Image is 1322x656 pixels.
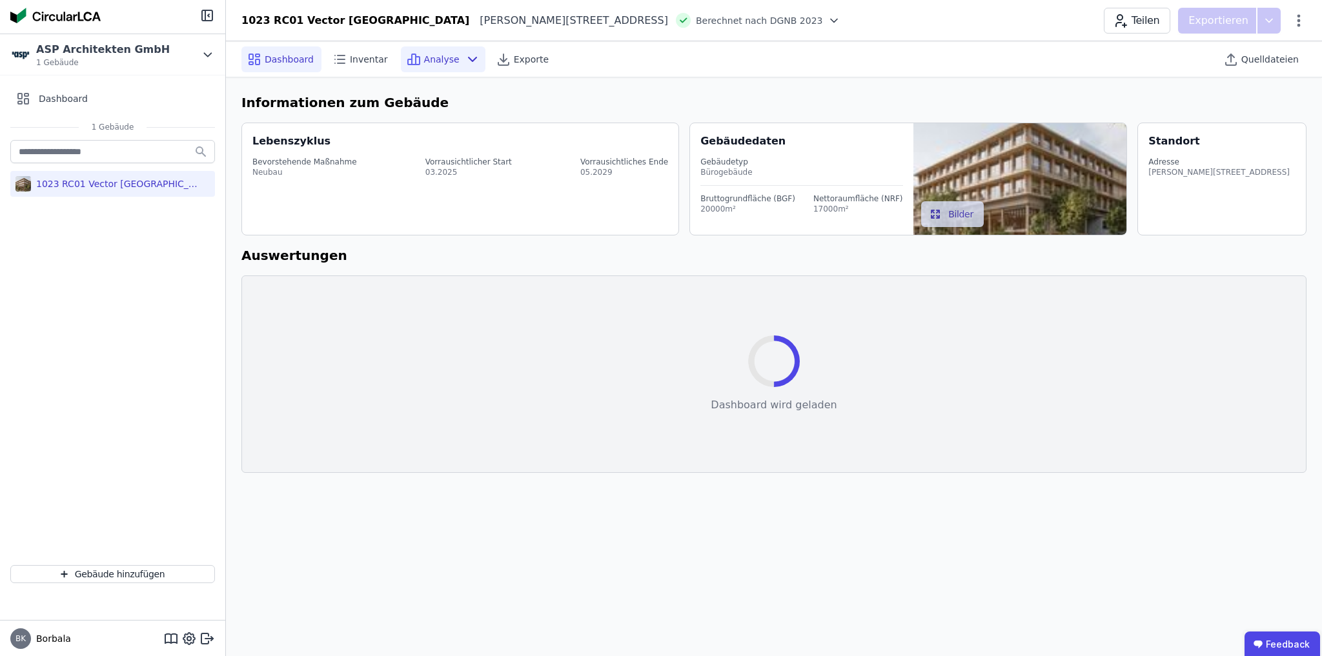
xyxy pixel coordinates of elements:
div: Nettoraumfläche (NRF) [813,194,903,204]
button: Gebäude hinzufügen [10,565,215,583]
div: 17000m² [813,204,903,214]
span: BK [15,635,26,642]
div: Bevorstehende Maßnahme [252,157,357,167]
div: 03.2025 [425,167,512,177]
p: Exportieren [1188,13,1251,28]
span: Inventar [350,53,388,66]
div: Dashboard wird geladen [711,397,837,413]
h6: Auswertungen [241,246,1307,265]
div: ASP Architekten GmbH [36,42,170,57]
div: 05.2029 [580,167,668,177]
span: Dashboard [265,53,314,66]
div: Vorrausichtliches Ende [580,157,668,167]
div: 1023 RC01 Vector [GEOGRAPHIC_DATA] [31,177,199,190]
span: Quelldateien [1241,53,1299,66]
span: Borbala [31,632,71,645]
button: Teilen [1104,8,1170,34]
div: Bürogebäude [700,167,903,177]
div: Adresse [1148,157,1290,167]
div: 1023 RC01 Vector [GEOGRAPHIC_DATA] [241,13,469,28]
span: 1 Gebäude [79,122,147,132]
span: Dashboard [39,92,88,105]
h6: Informationen zum Gebäude [241,93,1307,112]
span: Analyse [424,53,460,66]
div: Gebäudetyp [700,157,903,167]
span: 1 Gebäude [36,57,170,68]
div: Lebenszyklus [252,134,330,149]
div: Bruttogrundfläche (BGF) [700,194,795,204]
div: [PERSON_NAME][STREET_ADDRESS] [469,13,668,28]
img: ASP Architekten GmbH [10,45,31,65]
div: Gebäudedaten [700,134,913,149]
span: Berechnet nach DGNB 2023 [696,14,823,27]
div: Vorrausichtlicher Start [425,157,512,167]
button: Bilder [921,201,984,227]
span: Exporte [514,53,549,66]
div: Standort [1148,134,1199,149]
img: Concular [10,8,101,23]
div: Neubau [252,167,357,177]
img: 1023 RC01 Vector Regensburg [15,174,31,194]
div: [PERSON_NAME][STREET_ADDRESS] [1148,167,1290,177]
div: 20000m² [700,204,795,214]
